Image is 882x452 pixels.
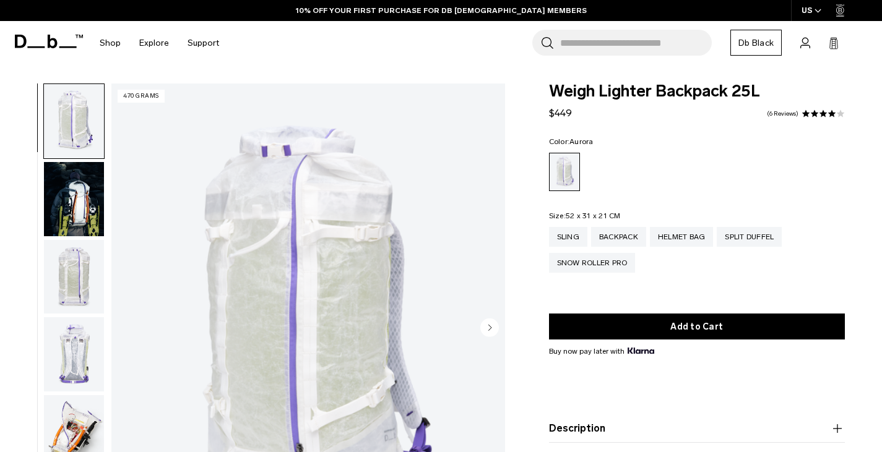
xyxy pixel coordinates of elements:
[118,90,165,103] p: 470 grams
[650,227,714,247] a: Helmet Bag
[730,30,782,56] a: Db Black
[717,227,782,247] a: Split Duffel
[43,317,105,392] button: Weigh_Lighter_Backpack_25L_3.png
[628,348,654,354] img: {"height" => 20, "alt" => "Klarna"}
[549,421,845,436] button: Description
[549,227,587,247] a: Sling
[44,317,104,391] img: Weigh_Lighter_Backpack_25L_3.png
[44,162,104,236] img: Weigh_Lighter_Backpack_25L_Lifestyle_new.png
[43,83,105,159] button: Weigh_Lighter_Backpack_25L_1.png
[43,239,105,315] button: Weigh_Lighter_Backpack_25L_2.png
[296,5,587,16] a: 10% OFF YOUR FIRST PURCHASE FOR DB [DEMOGRAPHIC_DATA] MEMBERS
[767,111,798,117] a: 6 reviews
[43,161,105,237] button: Weigh_Lighter_Backpack_25L_Lifestyle_new.png
[549,212,621,220] legend: Size:
[90,21,228,65] nav: Main Navigation
[549,346,654,357] span: Buy now pay later with
[549,253,636,273] a: Snow Roller Pro
[549,138,594,145] legend: Color:
[100,21,121,65] a: Shop
[480,318,499,339] button: Next slide
[549,107,572,119] span: $449
[44,240,104,314] img: Weigh_Lighter_Backpack_25L_2.png
[566,211,621,220] span: 52 x 31 x 21 CM
[549,153,580,191] a: Aurora
[139,21,169,65] a: Explore
[549,313,845,339] button: Add to Cart
[549,83,845,100] span: Weigh Lighter Backpack 25L
[44,84,104,158] img: Weigh_Lighter_Backpack_25L_1.png
[569,137,594,146] span: Aurora
[188,21,219,65] a: Support
[591,227,646,247] a: Backpack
